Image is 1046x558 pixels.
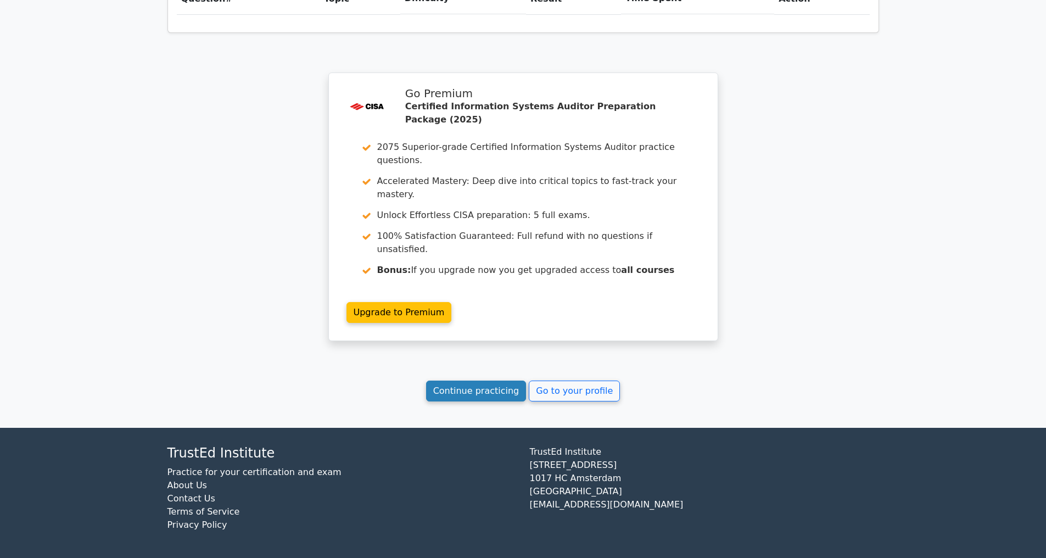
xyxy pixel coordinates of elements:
[167,493,215,504] a: Contact Us
[346,302,452,323] a: Upgrade to Premium
[523,445,886,540] div: TrustEd Institute [STREET_ADDRESS] 1017 HC Amsterdam [GEOGRAPHIC_DATA] [EMAIL_ADDRESS][DOMAIN_NAME]
[167,506,240,517] a: Terms of Service
[167,467,342,477] a: Practice for your certification and exam
[167,480,207,490] a: About Us
[167,520,227,530] a: Privacy Policy
[529,381,620,401] a: Go to your profile
[167,445,517,461] h4: TrustEd Institute
[426,381,527,401] a: Continue practicing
